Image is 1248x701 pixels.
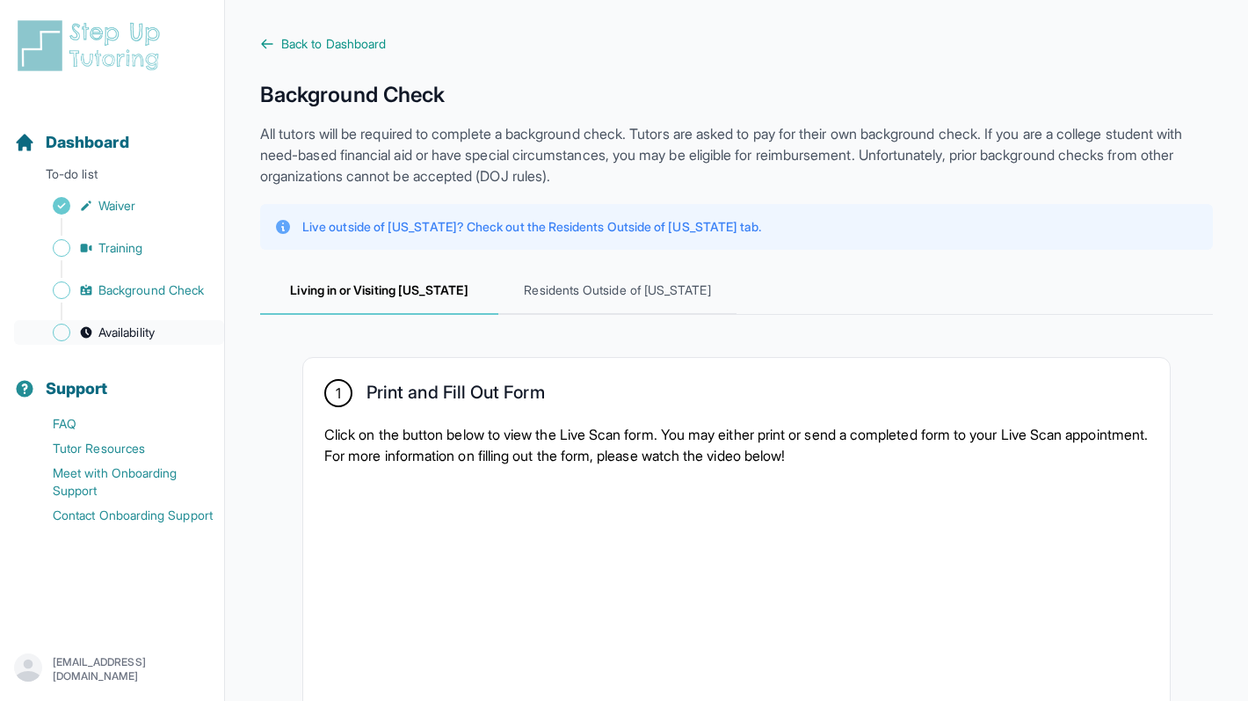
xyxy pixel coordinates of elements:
[260,123,1213,186] p: All tutors will be required to complete a background check. Tutors are asked to pay for their own...
[98,324,155,341] span: Availability
[14,194,224,218] a: Waiver
[14,320,224,345] a: Availability
[7,165,217,190] p: To-do list
[366,382,545,410] h2: Print and Fill Out Form
[14,278,224,303] a: Background Check
[7,348,217,408] button: Support
[46,130,129,155] span: Dashboard
[281,35,386,53] span: Back to Dashboard
[7,102,217,162] button: Dashboard
[336,383,341,404] span: 1
[14,18,171,74] img: logo
[53,655,210,683] p: [EMAIL_ADDRESS][DOMAIN_NAME]
[260,81,1213,109] h1: Background Check
[260,267,1213,315] nav: Tabs
[260,35,1213,53] a: Back to Dashboard
[98,281,204,299] span: Background Check
[46,376,108,401] span: Support
[14,130,129,155] a: Dashboard
[14,412,224,436] a: FAQ
[14,461,224,503] a: Meet with Onboarding Support
[14,503,224,528] a: Contact Onboarding Support
[302,218,761,236] p: Live outside of [US_STATE]? Check out the Residents Outside of [US_STATE] tab.
[98,239,143,257] span: Training
[14,436,224,461] a: Tutor Resources
[324,424,1149,466] p: Click on the button below to view the Live Scan form. You may either print or send a completed fo...
[260,267,498,315] span: Living in or Visiting [US_STATE]
[14,236,224,260] a: Training
[498,267,736,315] span: Residents Outside of [US_STATE]
[98,197,135,215] span: Waiver
[14,654,210,685] button: [EMAIL_ADDRESS][DOMAIN_NAME]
